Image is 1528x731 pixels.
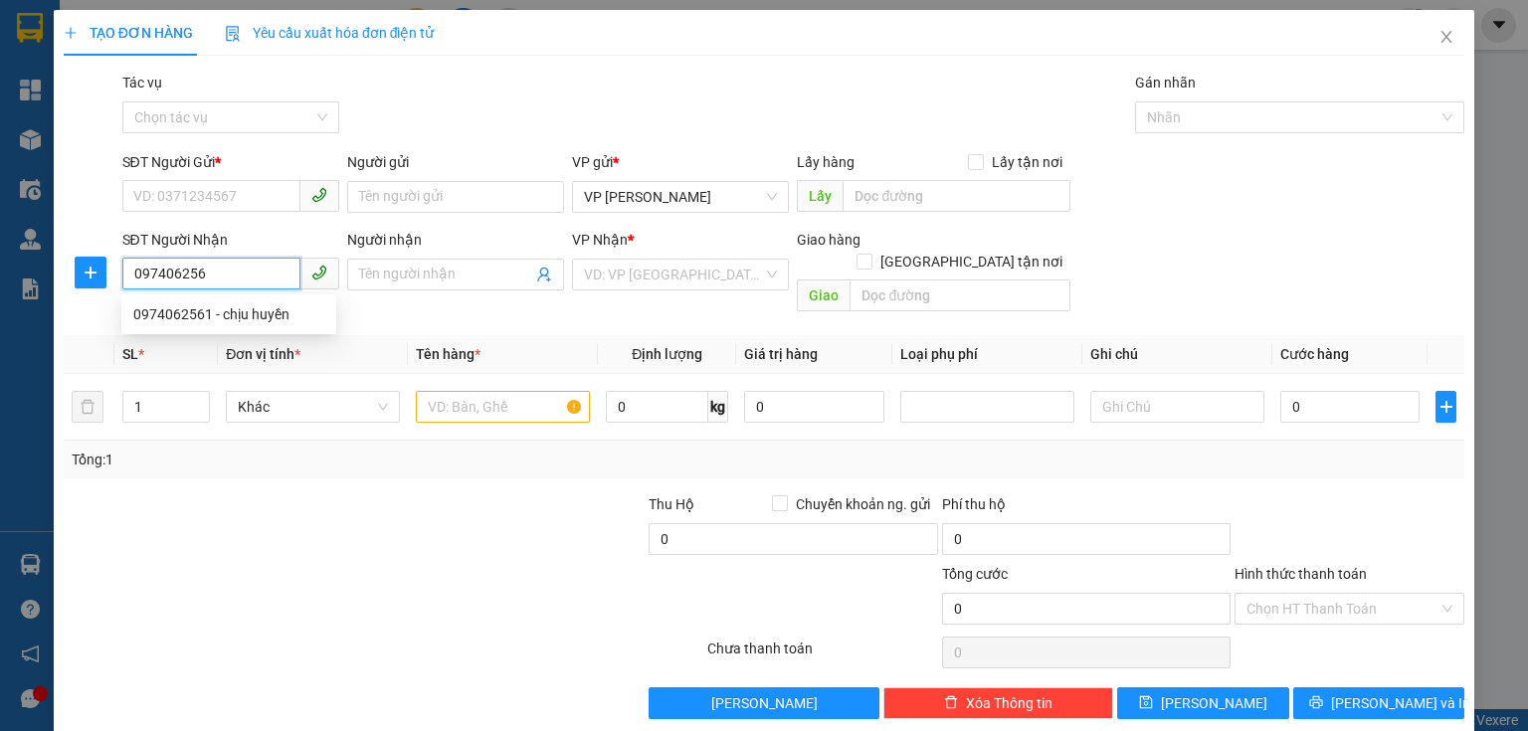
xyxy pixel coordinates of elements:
[942,493,1231,523] div: Phí thu hộ
[122,346,138,362] span: SL
[72,391,103,423] button: delete
[347,229,564,251] div: Người nhận
[64,26,78,40] span: plus
[584,182,777,212] span: VP Hoàng Liệt
[122,75,162,91] label: Tác vụ
[944,695,958,711] span: delete
[75,257,106,288] button: plus
[1161,692,1267,714] span: [PERSON_NAME]
[649,496,694,512] span: Thu Hộ
[572,151,789,173] div: VP gửi
[1090,391,1264,423] input: Ghi Chú
[966,692,1052,714] span: Xóa Thông tin
[311,187,327,203] span: phone
[186,74,832,98] li: Hotline: 1900252555
[797,279,850,311] span: Giao
[536,267,552,282] span: user-add
[225,26,241,42] img: icon
[76,265,105,280] span: plus
[1438,29,1454,45] span: close
[226,346,300,362] span: Đơn vị tính
[133,303,324,325] div: 0974062561 - chịu huyền
[843,180,1070,212] input: Dọc đường
[711,692,818,714] span: [PERSON_NAME]
[1331,692,1470,714] span: [PERSON_NAME] và In
[708,391,728,423] span: kg
[1139,695,1153,711] span: save
[238,392,388,422] span: Khác
[744,391,883,423] input: 0
[25,25,124,124] img: logo.jpg
[1435,391,1456,423] button: plus
[64,25,193,41] span: TẠO ĐƠN HÀNG
[1419,10,1474,66] button: Close
[1082,335,1272,374] th: Ghi chú
[25,144,347,177] b: GỬI : VP [PERSON_NAME]
[347,151,564,173] div: Người gửi
[122,151,339,173] div: SĐT Người Gửi
[649,687,878,719] button: [PERSON_NAME]
[72,449,591,470] div: Tổng: 1
[1436,399,1455,415] span: plus
[416,391,590,423] input: VD: Bàn, Ghế
[1280,346,1349,362] span: Cước hàng
[1117,687,1289,719] button: save[PERSON_NAME]
[788,493,938,515] span: Chuyển khoản ng. gửi
[850,279,1070,311] input: Dọc đường
[122,229,339,251] div: SĐT Người Nhận
[984,151,1070,173] span: Lấy tận nơi
[942,566,1008,582] span: Tổng cước
[1293,687,1465,719] button: printer[PERSON_NAME] và In
[186,49,832,74] li: Cổ Đạm, xã [GEOGRAPHIC_DATA], [GEOGRAPHIC_DATA]
[705,638,939,672] div: Chưa thanh toán
[797,180,843,212] span: Lấy
[632,346,702,362] span: Định lượng
[225,25,435,41] span: Yêu cầu xuất hóa đơn điện tử
[872,251,1070,273] span: [GEOGRAPHIC_DATA] tận nơi
[797,232,860,248] span: Giao hàng
[121,298,336,330] div: 0974062561 - chịu huyền
[311,265,327,280] span: phone
[1235,566,1367,582] label: Hình thức thanh toán
[572,232,628,248] span: VP Nhận
[744,346,818,362] span: Giá trị hàng
[883,687,1113,719] button: deleteXóa Thông tin
[892,335,1082,374] th: Loại phụ phí
[416,346,480,362] span: Tên hàng
[1309,695,1323,711] span: printer
[797,154,855,170] span: Lấy hàng
[1135,75,1196,91] label: Gán nhãn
